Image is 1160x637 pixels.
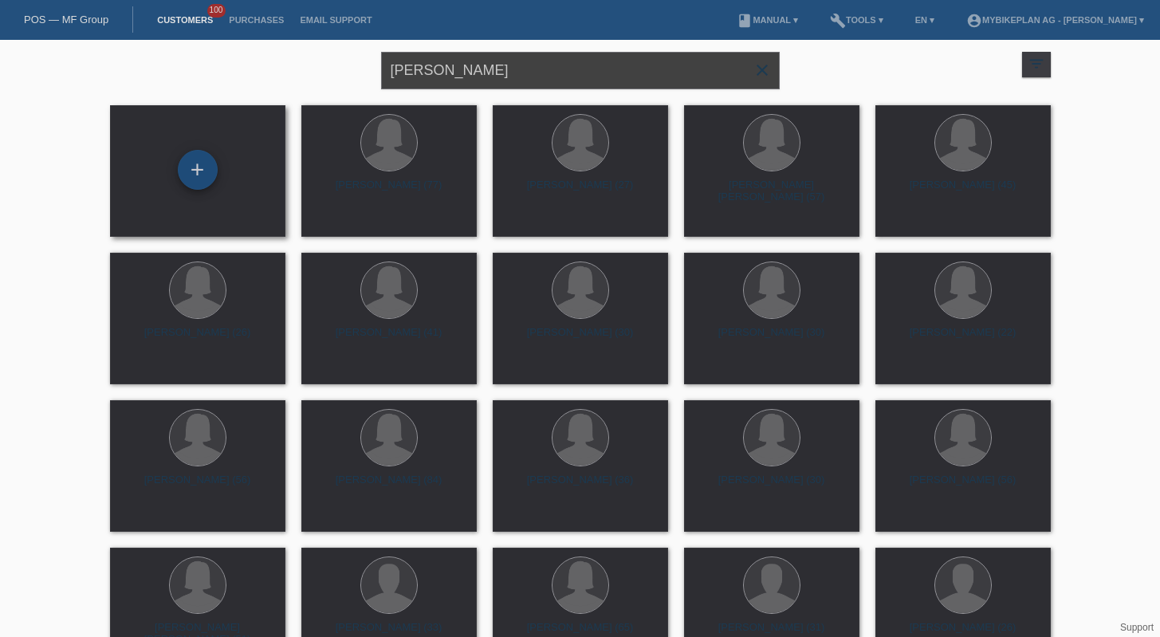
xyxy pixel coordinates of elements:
div: Add customer [179,156,217,183]
i: book [737,13,753,29]
span: 100 [207,4,226,18]
div: [PERSON_NAME] (77) [314,179,464,204]
i: close [753,61,772,80]
a: bookManual ▾ [729,15,806,25]
div: [PERSON_NAME] (30) [697,474,847,499]
div: [PERSON_NAME] (22) [888,326,1038,352]
i: build [830,13,846,29]
input: Search... [381,52,780,89]
div: [PERSON_NAME] (36) [505,474,655,499]
a: POS — MF Group [24,14,108,26]
a: account_circleMybikeplan AG - [PERSON_NAME] ▾ [958,15,1152,25]
a: Support [1120,622,1154,633]
div: [PERSON_NAME] (45) [888,179,1038,204]
div: [PERSON_NAME] (30) [697,326,847,352]
i: filter_list [1028,55,1045,73]
a: Purchases [221,15,292,25]
div: [PERSON_NAME] (27) [505,179,655,204]
div: [PERSON_NAME] (26) [123,326,273,352]
a: Customers [149,15,221,25]
a: buildTools ▾ [822,15,891,25]
div: [PERSON_NAME] (56) [888,474,1038,499]
a: EN ▾ [907,15,942,25]
div: [PERSON_NAME] (56) [123,474,273,499]
div: [PERSON_NAME] (30) [505,326,655,352]
div: [PERSON_NAME] (41) [314,326,464,352]
a: Email Support [292,15,379,25]
div: [PERSON_NAME] (84) [314,474,464,499]
div: [PERSON_NAME] [PERSON_NAME] (57) [697,179,847,204]
i: account_circle [966,13,982,29]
